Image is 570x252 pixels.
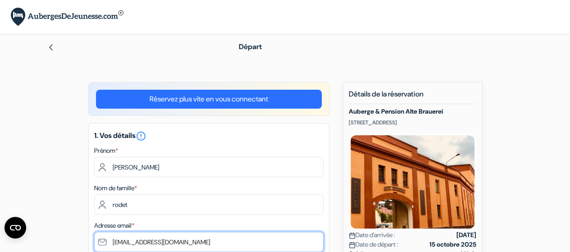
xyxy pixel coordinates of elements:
[94,157,324,177] input: Entrez votre prénom
[349,240,398,249] span: Date de départ :
[349,230,395,240] span: Date d'arrivée :
[429,240,476,249] strong: 15 octobre 2025
[94,232,324,252] input: Entrer adresse e-mail
[94,146,118,156] label: Prénom
[349,119,476,126] p: [STREET_ADDRESS]
[11,8,123,26] img: AubergesDeJeunesse.com
[94,131,324,142] h5: 1. Vos détails
[136,131,146,142] i: error_outline
[456,230,476,240] strong: [DATE]
[94,221,134,230] label: Adresse email
[94,183,137,193] label: Nom de famille
[136,131,146,140] a: error_outline
[239,42,262,51] span: Départ
[349,232,356,239] img: calendar.svg
[94,194,324,215] input: Entrer le nom de famille
[47,44,55,51] img: left_arrow.svg
[349,108,476,115] h5: Auberge & Pension Alte Brauerei
[5,217,26,238] button: Ouvrir le widget CMP
[96,90,322,109] a: Réservez plus vite en vous connectant
[349,90,476,104] h5: Détails de la réservation
[349,242,356,248] img: calendar.svg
